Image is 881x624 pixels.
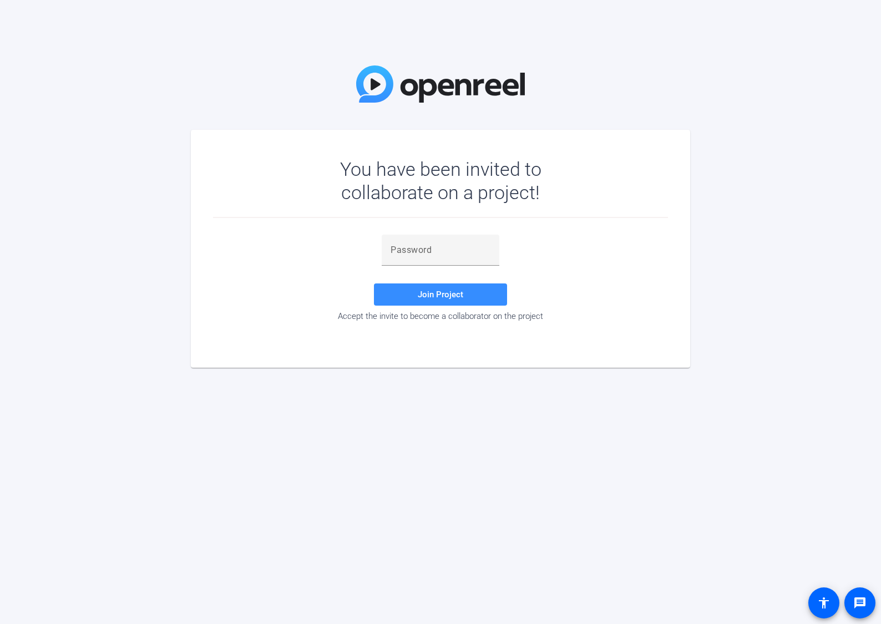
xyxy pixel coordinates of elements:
[817,596,831,610] mat-icon: accessibility
[418,290,463,300] span: Join Project
[356,65,525,103] img: OpenReel Logo
[391,243,490,257] input: Password
[374,283,507,306] button: Join Project
[308,158,574,204] div: You have been invited to collaborate on a project!
[853,596,867,610] mat-icon: message
[213,311,668,321] div: Accept the invite to become a collaborator on the project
